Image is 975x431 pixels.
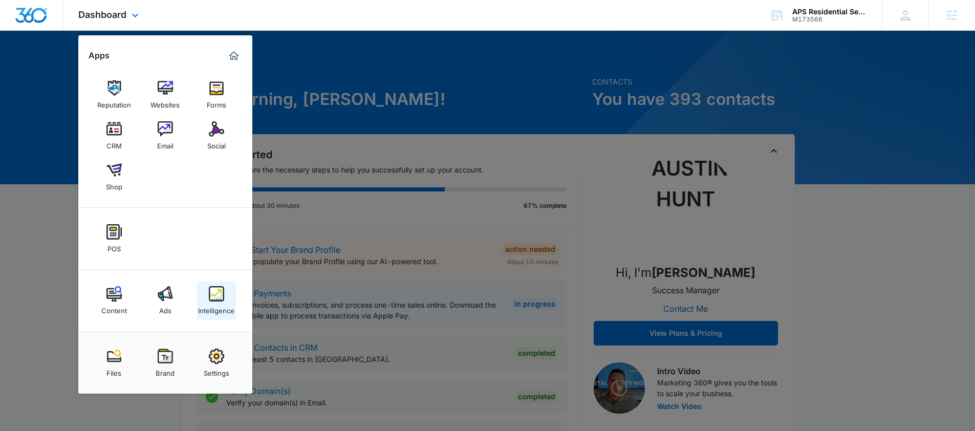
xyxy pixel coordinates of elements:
a: Ads [146,281,185,320]
div: Shop [106,178,122,191]
a: Files [95,343,134,382]
a: Forms [197,75,236,114]
div: account id [792,16,867,23]
span: Dashboard [78,9,126,20]
a: Shop [95,157,134,196]
a: Content [95,281,134,320]
a: Marketing 360® Dashboard [226,48,242,64]
div: Intelligence [198,301,234,315]
a: Reputation [95,75,134,114]
div: Social [207,137,226,150]
div: Brand [156,364,175,377]
div: Ads [159,301,171,315]
h2: Apps [89,51,110,60]
a: POS [95,219,134,258]
a: CRM [95,116,134,155]
div: Files [106,364,121,377]
div: Reputation [97,96,131,109]
a: Email [146,116,185,155]
a: Intelligence [197,281,236,320]
a: Websites [146,75,185,114]
div: Websites [150,96,180,109]
a: Social [197,116,236,155]
div: Email [157,137,174,150]
div: CRM [106,137,122,150]
div: Content [101,301,127,315]
div: account name [792,8,867,16]
div: Forms [207,96,226,109]
a: Settings [197,343,236,382]
a: Brand [146,343,185,382]
div: POS [107,240,121,253]
div: Settings [204,364,229,377]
